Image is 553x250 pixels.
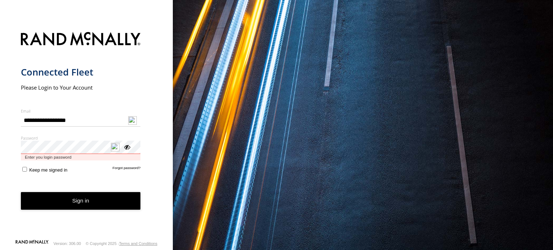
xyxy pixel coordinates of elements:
span: Enter you login password [21,154,141,161]
a: Forgot password? [113,166,141,173]
h1: Connected Fleet [21,66,141,78]
span: Keep me signed in [29,167,67,173]
form: main [21,28,152,239]
input: Keep me signed in [22,167,27,172]
div: © Copyright 2025 - [86,241,157,246]
div: Version: 306.00 [54,241,81,246]
a: Visit our Website [15,240,49,247]
img: npw-badge-icon-locked.svg [111,143,120,151]
label: Password [21,135,141,141]
button: Sign in [21,192,141,210]
h2: Please Login to Your Account [21,84,141,91]
a: Terms and Conditions [119,241,157,246]
img: npw-badge-icon-locked.svg [128,116,137,125]
div: ViewPassword [123,143,130,150]
img: Rand McNally [21,31,141,49]
label: Email [21,108,141,114]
